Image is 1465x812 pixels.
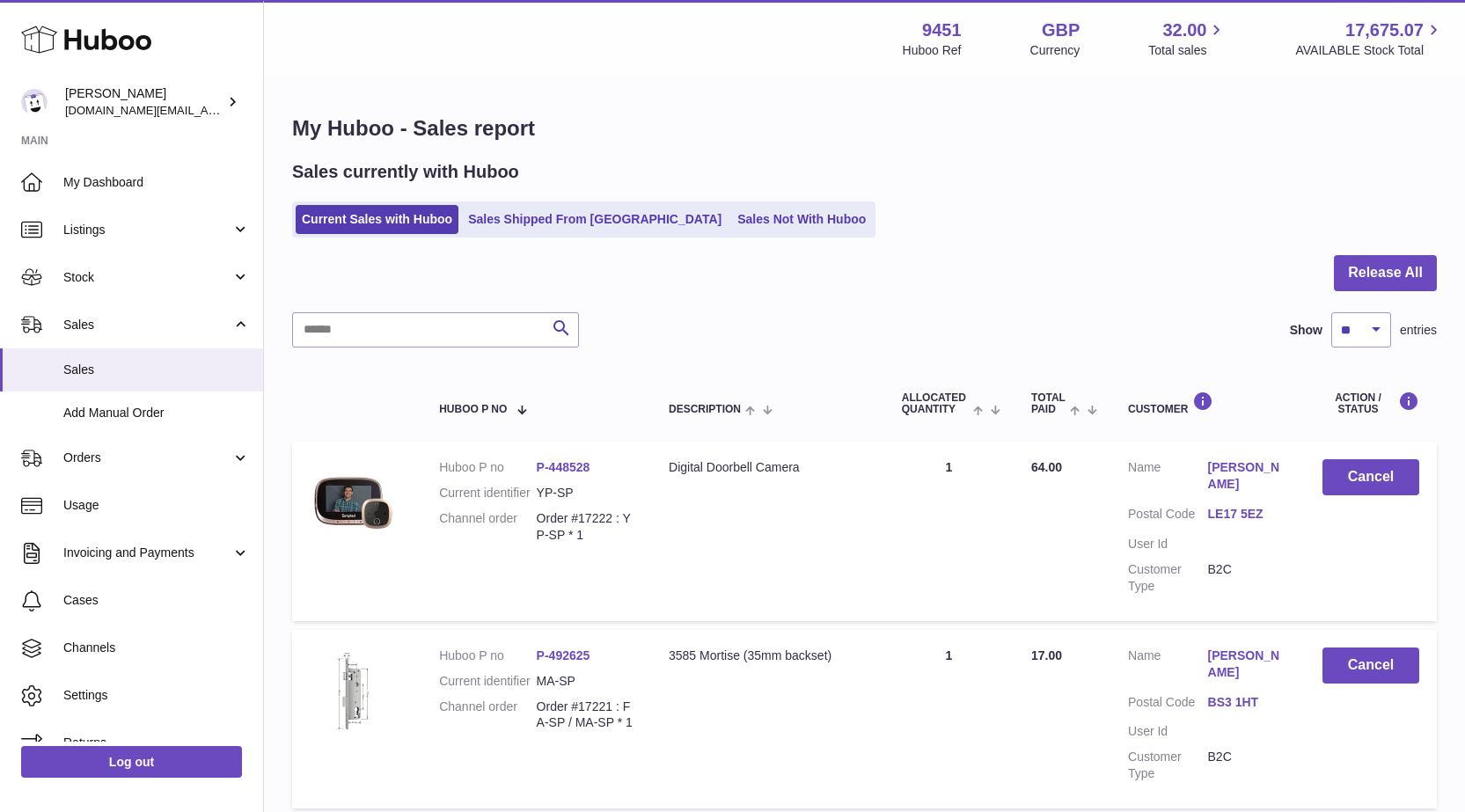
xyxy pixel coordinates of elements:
[1042,18,1080,42] strong: GBP
[922,18,962,42] strong: 9451
[63,735,250,751] span: Returns
[1128,459,1208,497] dt: Name
[1208,647,1288,681] a: [PERSON_NAME]
[537,673,634,690] dd: MA-SP
[462,205,728,234] a: Sales Shipped From [GEOGRAPHIC_DATA]
[537,460,590,474] a: P-448528
[1128,723,1208,740] dt: User Id
[63,269,231,286] span: Stock
[63,174,250,191] span: My Dashboard
[63,405,250,421] span: Add Manual Order
[292,114,1437,143] h1: My Huboo - Sales report
[1030,42,1080,59] div: Currency
[1128,647,1208,685] dt: Name
[1128,506,1208,527] dt: Postal Code
[1031,460,1062,474] span: 64.00
[1128,391,1287,415] div: Customer
[21,746,242,778] a: Log out
[1031,648,1062,662] span: 17.00
[63,545,231,561] span: Invoicing and Payments
[1345,18,1424,42] span: 17,675.07
[902,392,969,415] span: ALLOCATED Quantity
[1208,459,1288,493] a: [PERSON_NAME]
[63,317,231,333] span: Sales
[63,497,250,514] span: Usage
[1400,322,1437,339] span: entries
[537,699,634,732] dd: Order #17221 : FA-SP / MA-SP * 1
[1208,506,1288,523] a: LE17 5EZ
[537,510,634,544] dd: Order #17222 : YP-SP * 1
[669,647,867,664] div: 3585 Mortise (35mm backset)
[1162,18,1206,42] span: 32.00
[63,362,250,378] span: Sales
[310,647,398,735] img: Lift-to-Lock-Mortise-featured-image.png
[1128,749,1208,782] dt: Customer Type
[1322,391,1419,415] div: Action / Status
[439,673,536,690] dt: Current identifier
[1295,18,1444,59] a: 17,675.07 AVAILABLE Stock Total
[1295,42,1444,59] span: AVAILABLE Stock Total
[21,89,48,115] img: amir.ch@gmail.com
[439,404,507,415] span: Huboo P no
[537,485,634,501] dd: YP-SP
[1208,694,1288,711] a: BS3 1HT
[903,42,962,59] div: Huboo Ref
[439,510,536,544] dt: Channel order
[439,647,536,664] dt: Huboo P no
[439,699,536,732] dt: Channel order
[884,630,1014,808] td: 1
[1334,255,1437,291] button: Release All
[63,450,231,466] span: Orders
[537,648,590,662] a: P-492625
[1322,647,1419,684] button: Cancel
[439,485,536,501] dt: Current identifier
[1148,18,1227,59] a: 32.00 Total sales
[731,205,872,234] a: Sales Not With Huboo
[1128,536,1208,552] dt: User Id
[63,640,250,656] span: Channels
[439,459,536,476] dt: Huboo P no
[1208,749,1288,782] dd: B2C
[669,459,867,476] div: Digital Doorbell Camera
[1290,322,1322,339] label: Show
[310,459,398,547] img: YP-featured-image.png
[63,222,231,238] span: Listings
[63,592,250,609] span: Cases
[1322,459,1419,495] button: Cancel
[1208,561,1288,595] dd: B2C
[1128,694,1208,715] dt: Postal Code
[669,404,741,415] span: Description
[1128,561,1208,595] dt: Customer Type
[63,687,250,704] span: Settings
[296,205,458,234] a: Current Sales with Huboo
[65,103,350,117] span: [DOMAIN_NAME][EMAIL_ADDRESS][DOMAIN_NAME]
[292,160,519,184] h2: Sales currently with Huboo
[884,442,1014,620] td: 1
[1031,392,1066,415] span: Total paid
[65,85,223,119] div: [PERSON_NAME]
[1148,42,1227,59] span: Total sales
